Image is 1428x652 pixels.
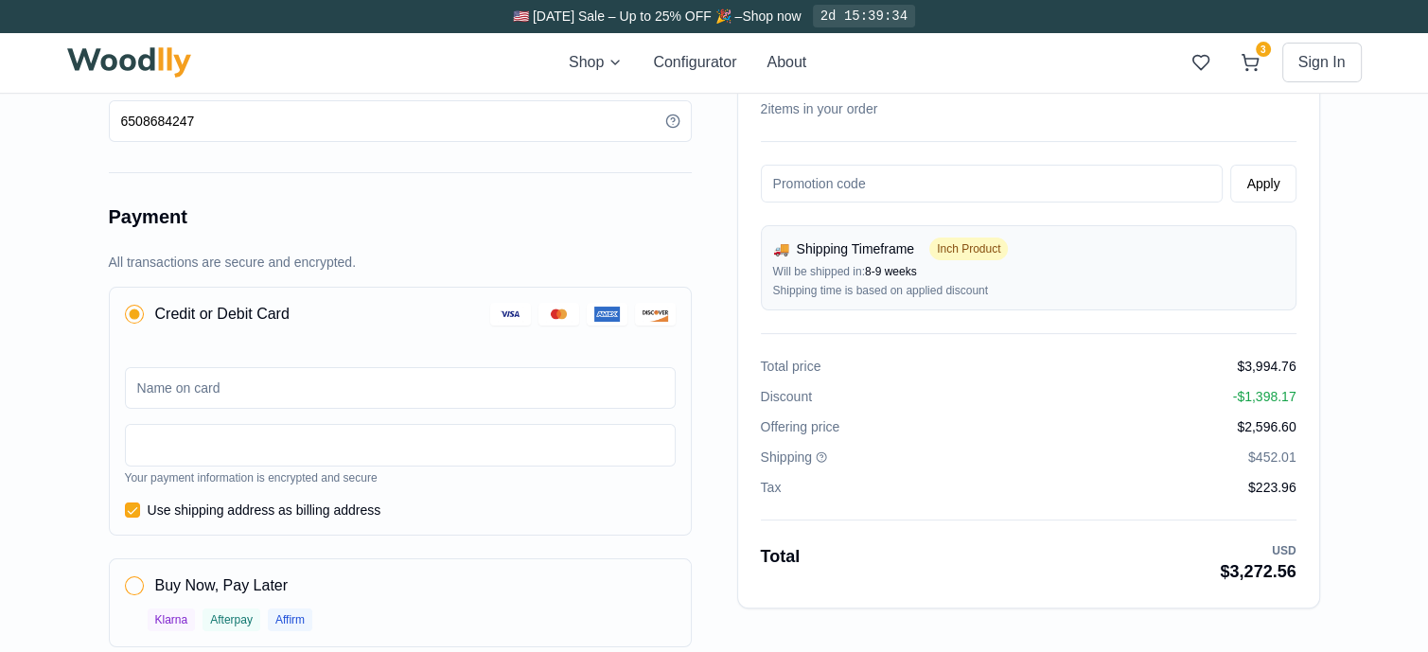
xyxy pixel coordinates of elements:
span: Inch Product [929,238,1008,260]
span: Tax [761,478,782,497]
span: 3 [1256,42,1271,57]
img: Woodlly [67,47,192,78]
div: Shipping time is based on applied discount [773,283,1284,298]
input: Promotion code [761,165,1224,203]
span: Credit or Debit Card [155,303,290,326]
span: Shipping Timeframe [797,239,915,258]
img: MasterCard [546,307,572,322]
a: Shop now [742,9,801,24]
button: 3 [1233,45,1267,79]
span: Afterpay [203,608,260,631]
div: USD [1220,543,1296,558]
img: Visa [498,307,523,322]
span: $452.01 [1248,448,1296,467]
button: Configurator [653,51,736,74]
span: Discount [761,387,812,406]
button: Shop [569,51,623,74]
span: Total price [761,357,821,376]
span: Klarna [148,608,196,631]
span: Shipping [761,448,813,467]
button: Sign In [1282,43,1362,82]
span: Buy Now, Pay Later [155,574,289,597]
h2: Payment [109,203,692,230]
div: $3,272.56 [1220,558,1296,585]
div: Will be shipped in: [773,264,1284,279]
span: Affirm [268,608,312,631]
p: Your payment information is encrypted and secure [125,470,676,485]
div: 2 items in your order [761,99,1296,118]
p: All transactions are secure and encrypted. [109,253,692,272]
span: 8-9 weeks [865,265,917,278]
span: Offering price [761,417,840,436]
button: About [767,51,806,74]
span: 🇺🇸 [DATE] Sale – Up to 25% OFF 🎉 – [513,9,742,24]
img: Discover [643,307,667,322]
iframe: Secure card payment input frame [137,436,663,454]
div: 2d 15:39:34 [813,5,915,27]
span: - $1,398.17 [1233,387,1296,406]
img: American Express [594,307,620,322]
button: Apply [1230,165,1296,203]
input: Name on card [125,367,676,409]
span: Total [761,543,801,585]
label: Use shipping address as billing address [148,501,381,520]
span: $2,596.60 [1237,417,1296,436]
span: $3,994.76 [1237,357,1296,376]
input: Phone [109,100,692,142]
span: 🚚 [773,239,789,258]
span: $223.96 [1248,478,1296,497]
